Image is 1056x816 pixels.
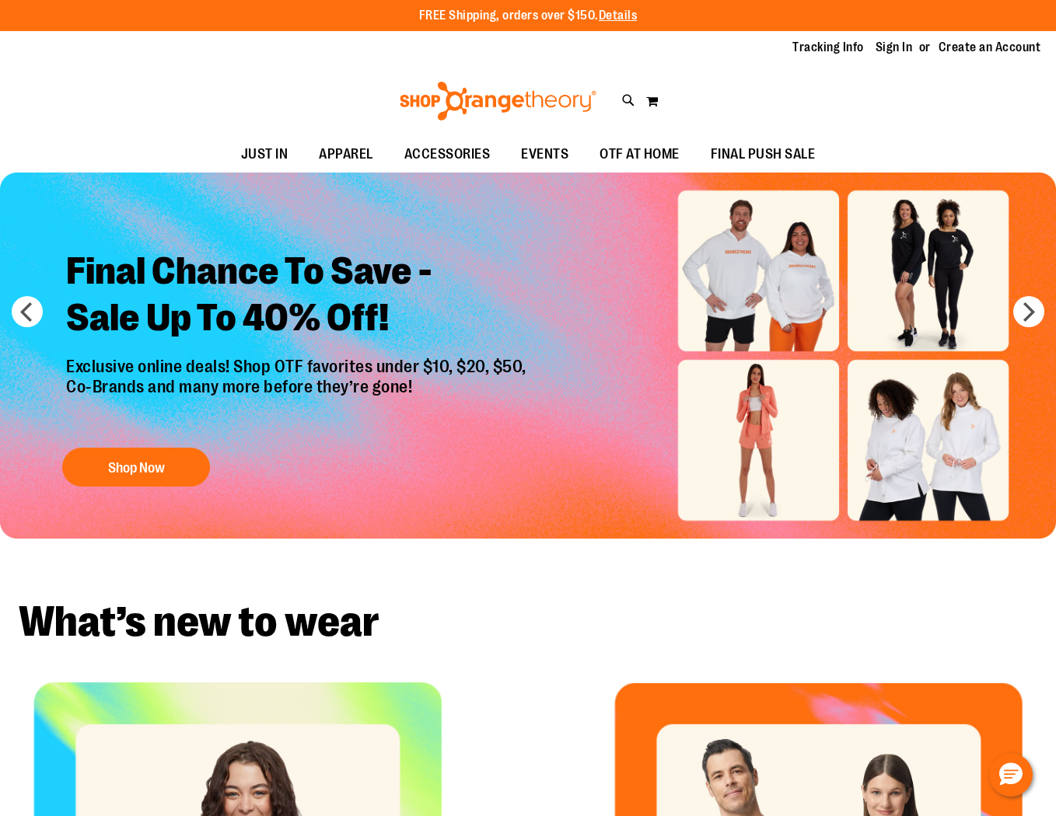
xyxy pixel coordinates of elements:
button: prev [12,296,43,327]
span: JUST IN [241,137,288,172]
p: Exclusive online deals! Shop OTF favorites under $10, $20, $50, Co-Brands and many more before th... [54,357,542,433]
a: Final Chance To Save -Sale Up To 40% Off! Exclusive online deals! Shop OTF favorites under $10, $... [54,236,542,495]
a: APPAREL [303,137,389,173]
a: Tracking Info [792,39,864,56]
p: FREE Shipping, orders over $150. [419,7,638,25]
img: Shop Orangetheory [397,82,599,120]
a: JUST IN [226,137,304,173]
h2: What’s new to wear [19,601,1037,643]
a: FINAL PUSH SALE [695,137,831,173]
a: Sign In [876,39,913,56]
a: Create an Account [939,39,1041,56]
a: OTF AT HOME [584,137,695,173]
h2: Final Chance To Save - Sale Up To 40% Off! [54,236,542,357]
span: FINAL PUSH SALE [711,137,816,172]
span: ACCESSORIES [404,137,491,172]
a: Details [599,9,638,23]
span: APPAREL [319,137,373,172]
span: OTF AT HOME [600,137,680,172]
a: EVENTS [505,137,584,173]
span: EVENTS [521,137,568,172]
button: Shop Now [62,448,210,486]
a: ACCESSORIES [389,137,506,173]
button: Hello, have a question? Let’s chat. [989,753,1033,797]
button: next [1013,296,1044,327]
